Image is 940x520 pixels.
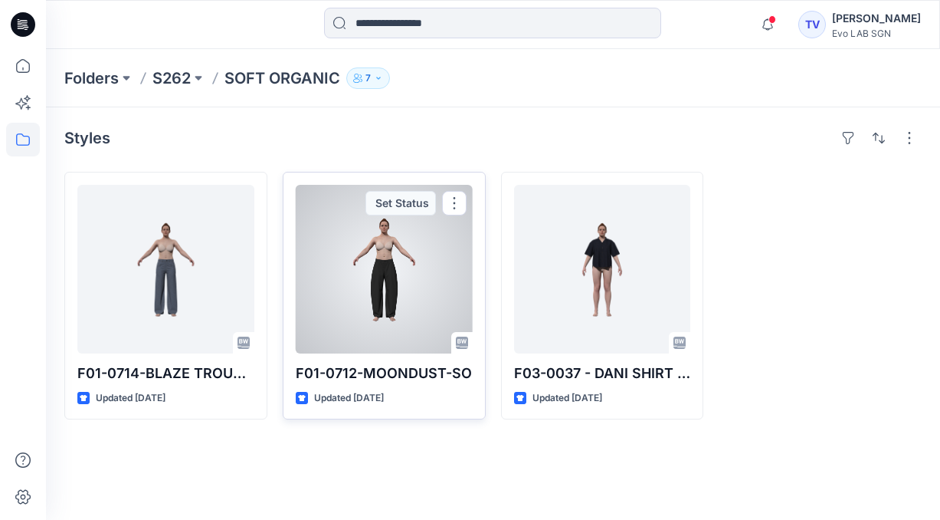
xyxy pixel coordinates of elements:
[152,67,191,89] a: S262
[296,185,473,354] a: F01-0712-MOONDUST-SO
[77,185,254,354] a: F01-0714-BLAZE TROUSER-SO
[224,67,340,89] p: SOFT ORGANIC
[798,11,826,38] div: TV
[532,390,602,406] p: Updated [DATE]
[64,129,110,147] h4: Styles
[514,363,691,384] p: F03-0037 - DANI SHIRT - SO - RAW BLUE 203
[832,9,921,28] div: [PERSON_NAME]
[346,67,390,89] button: 7
[365,70,371,87] p: 7
[96,390,165,406] p: Updated [DATE]
[296,363,473,384] p: F01-0712-MOONDUST-SO
[832,28,921,39] div: Evo LAB SGN
[77,363,254,384] p: F01-0714-BLAZE TROUSER-SO
[314,390,384,406] p: Updated [DATE]
[64,67,119,89] a: Folders
[514,185,691,354] a: F03-0037 - DANI SHIRT - SO - RAW BLUE 203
